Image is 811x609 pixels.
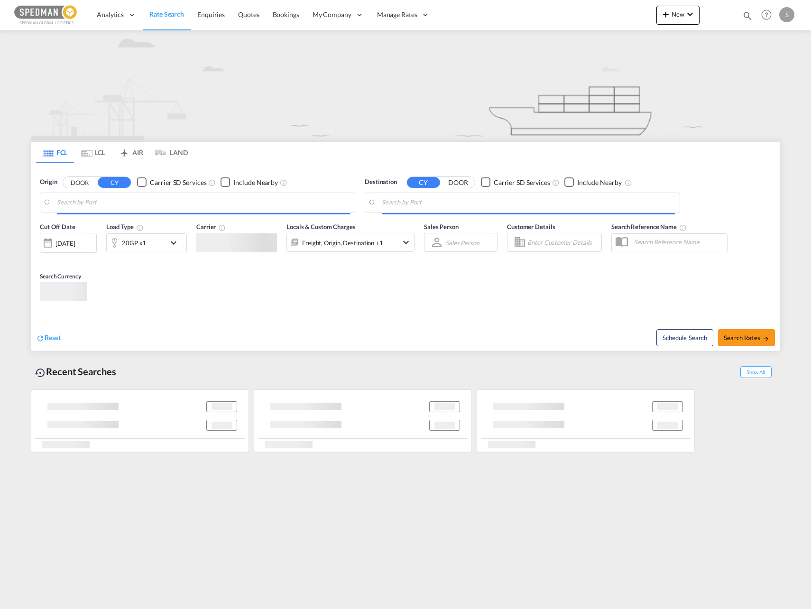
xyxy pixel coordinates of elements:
[196,223,226,231] span: Carrier
[197,10,225,18] span: Enquiries
[494,178,550,187] div: Carrier SD Services
[779,7,794,22] div: S
[382,195,675,210] input: Search by Port
[119,147,130,154] md-icon: icon-airplane
[36,333,61,343] div: icon-refreshReset
[149,10,184,18] span: Rate Search
[365,177,397,187] span: Destination
[97,10,124,19] span: Analytics
[122,236,146,249] div: 20GP x1
[424,223,459,231] span: Sales Person
[218,224,226,231] md-icon: The selected Trucker/Carrierwill be displayed in the rate results If the rates are from another f...
[302,236,383,249] div: Freight Origin Destination Factory Stuffing
[286,223,356,231] span: Locals & Custom Charges
[137,177,206,187] md-checkbox: Checkbox No Ink
[112,142,150,163] md-tab-item: AIR
[481,177,550,187] md-checkbox: Checkbox No Ink
[679,224,687,231] md-icon: Your search will be saved by the below given name
[31,30,780,140] img: new-FCL.png
[150,142,188,163] md-tab-item: LAND
[742,10,753,25] div: icon-magnify
[14,4,78,26] img: c12ca350ff1b11efb6b291369744d907.png
[444,236,480,249] md-select: Sales Person
[564,177,622,187] md-checkbox: Checkbox No Ink
[656,6,700,25] button: icon-plus 400-fgNewicon-chevron-down
[577,178,622,187] div: Include Nearby
[63,177,96,188] button: DOOR
[106,233,187,252] div: 20GP x1icon-chevron-down
[742,10,753,21] md-icon: icon-magnify
[31,361,120,382] div: Recent Searches
[758,7,774,23] span: Help
[400,237,412,248] md-icon: icon-chevron-down
[280,179,287,186] md-icon: Unchecked: Ignores neighbouring ports when fetching rates.Checked : Includes neighbouring ports w...
[136,224,144,231] md-icon: icon-information-outline
[98,177,131,188] button: CY
[377,10,417,19] span: Manage Rates
[763,335,769,342] md-icon: icon-arrow-right
[656,329,713,346] button: Note: By default Schedule search will only considerorigin ports, destination ports and cut off da...
[106,223,144,231] span: Load Type
[74,142,112,163] md-tab-item: LCL
[273,10,299,18] span: Bookings
[625,179,632,186] md-icon: Unchecked: Ignores neighbouring ports when fetching rates.Checked : Includes neighbouring ports w...
[724,334,769,341] span: Search Rates
[40,223,75,231] span: Cut Off Date
[286,233,415,252] div: Freight Origin Destination Factory Stuffingicon-chevron-down
[660,9,672,20] md-icon: icon-plus 400-fg
[238,10,259,18] span: Quotes
[40,273,81,280] span: Search Currency
[35,367,46,378] md-icon: icon-backup-restore
[150,178,206,187] div: Carrier SD Services
[507,223,555,231] span: Customer Details
[31,163,780,351] div: Origin DOOR CY Checkbox No InkUnchecked: Search for CY (Container Yard) services for all selected...
[527,235,599,249] input: Enter Customer Details
[221,177,278,187] md-checkbox: Checkbox No Ink
[552,179,560,186] md-icon: Unchecked: Search for CY (Container Yard) services for all selected carriers.Checked : Search for...
[313,10,351,19] span: My Company
[40,252,47,265] md-datepicker: Select
[168,237,184,249] md-icon: icon-chevron-down
[36,334,45,342] md-icon: icon-refresh
[718,329,775,346] button: Search Ratesicon-arrow-right
[684,9,696,20] md-icon: icon-chevron-down
[57,195,350,210] input: Search by Port
[407,177,440,188] button: CY
[36,142,74,163] md-tab-item: FCL
[442,177,475,188] button: DOOR
[45,333,61,341] span: Reset
[758,7,779,24] div: Help
[36,142,188,163] md-pagination-wrapper: Use the left and right arrow keys to navigate between tabs
[40,233,97,253] div: [DATE]
[233,178,278,187] div: Include Nearby
[611,223,687,231] span: Search Reference Name
[55,239,75,248] div: [DATE]
[40,177,57,187] span: Origin
[660,10,696,18] span: New
[629,235,727,249] input: Search Reference Name
[208,179,216,186] md-icon: Unchecked: Search for CY (Container Yard) services for all selected carriers.Checked : Search for...
[740,366,772,378] span: Show All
